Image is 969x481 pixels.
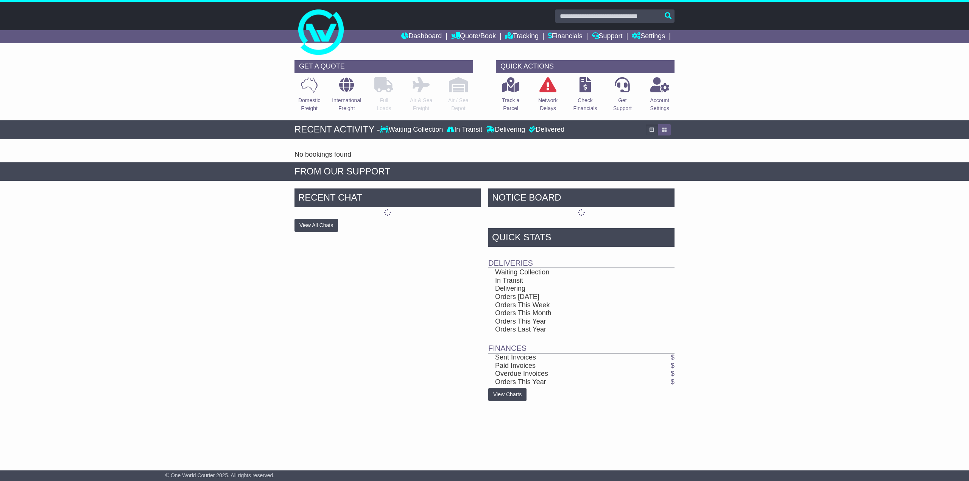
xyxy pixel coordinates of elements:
[294,219,338,232] button: View All Chats
[671,370,675,377] a: $
[488,188,675,209] div: NOTICE BOARD
[298,97,320,112] p: Domestic Freight
[488,318,648,326] td: Orders This Year
[573,97,597,112] p: Check Financials
[445,126,484,134] div: In Transit
[488,285,648,293] td: Delivering
[488,378,648,386] td: Orders This Year
[294,60,473,73] div: GET A QUOTE
[294,188,481,209] div: RECENT CHAT
[488,268,648,277] td: Waiting Collection
[488,370,648,378] td: Overdue Invoices
[592,30,623,43] a: Support
[496,60,675,73] div: QUICK ACTIONS
[451,30,496,43] a: Quote/Book
[165,472,275,478] span: © One World Courier 2025. All rights reserved.
[294,151,675,159] div: No bookings found
[613,97,632,112] p: Get Support
[298,77,321,117] a: DomesticFreight
[332,77,361,117] a: InternationalFreight
[488,228,675,249] div: Quick Stats
[380,126,445,134] div: Waiting Collection
[332,97,361,112] p: International Freight
[294,124,380,135] div: RECENT ACTIVITY -
[488,277,648,285] td: In Transit
[505,30,539,43] a: Tracking
[613,77,632,117] a: GetSupport
[502,97,519,112] p: Track a Parcel
[488,388,527,401] a: View Charts
[632,30,665,43] a: Settings
[294,166,675,177] div: FROM OUR SUPPORT
[488,249,675,268] td: Deliveries
[573,77,598,117] a: CheckFinancials
[502,77,520,117] a: Track aParcel
[374,97,393,112] p: Full Loads
[650,97,670,112] p: Account Settings
[448,97,469,112] p: Air / Sea Depot
[671,353,675,361] a: $
[538,77,558,117] a: NetworkDelays
[488,301,648,310] td: Orders This Week
[488,293,648,301] td: Orders [DATE]
[401,30,442,43] a: Dashboard
[488,309,648,318] td: Orders This Month
[488,334,675,353] td: Finances
[538,97,558,112] p: Network Delays
[548,30,583,43] a: Financials
[671,362,675,369] a: $
[488,362,648,370] td: Paid Invoices
[650,77,670,117] a: AccountSettings
[484,126,527,134] div: Delivering
[488,353,648,362] td: Sent Invoices
[488,325,648,334] td: Orders Last Year
[410,97,432,112] p: Air & Sea Freight
[527,126,564,134] div: Delivered
[671,378,675,386] a: $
